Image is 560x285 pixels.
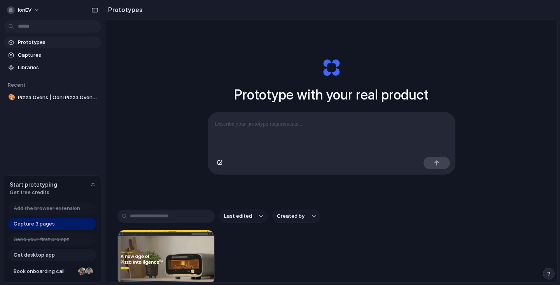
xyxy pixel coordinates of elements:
[4,92,101,103] a: 🎨Pizza Ovens | Ooni Pizza Ovens — Ooni [GEOGRAPHIC_DATA]
[10,189,57,196] span: Get free credits
[18,94,98,101] span: Pizza Ovens | Ooni Pizza Ovens — Ooni [GEOGRAPHIC_DATA]
[234,84,429,105] h1: Prototype with your real product
[224,212,252,220] span: Last edited
[18,51,98,59] span: Captures
[8,265,96,278] a: Book onboarding call
[10,180,57,189] span: Start prototyping
[8,93,14,102] div: 🎨
[18,64,98,72] span: Libraries
[4,4,44,16] button: IonEV
[18,38,98,46] span: Prototypes
[105,5,143,14] h2: Prototypes
[219,210,268,223] button: Last edited
[14,205,80,212] span: Add the browser extension
[4,49,101,61] a: Captures
[77,267,87,276] div: Nicole Kubica
[84,267,94,276] div: Christian Iacullo
[277,212,304,220] span: Created by
[272,210,320,223] button: Created by
[14,251,55,259] span: Get desktop app
[14,236,69,243] span: Send your first prompt
[18,6,31,14] span: IonEV
[4,62,101,73] a: Libraries
[14,268,75,275] span: Book onboarding call
[8,82,26,88] span: Recent
[14,220,55,228] span: Capture 3 pages
[4,37,101,48] a: Prototypes
[8,249,96,261] a: Get desktop app
[7,94,15,101] button: 🎨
